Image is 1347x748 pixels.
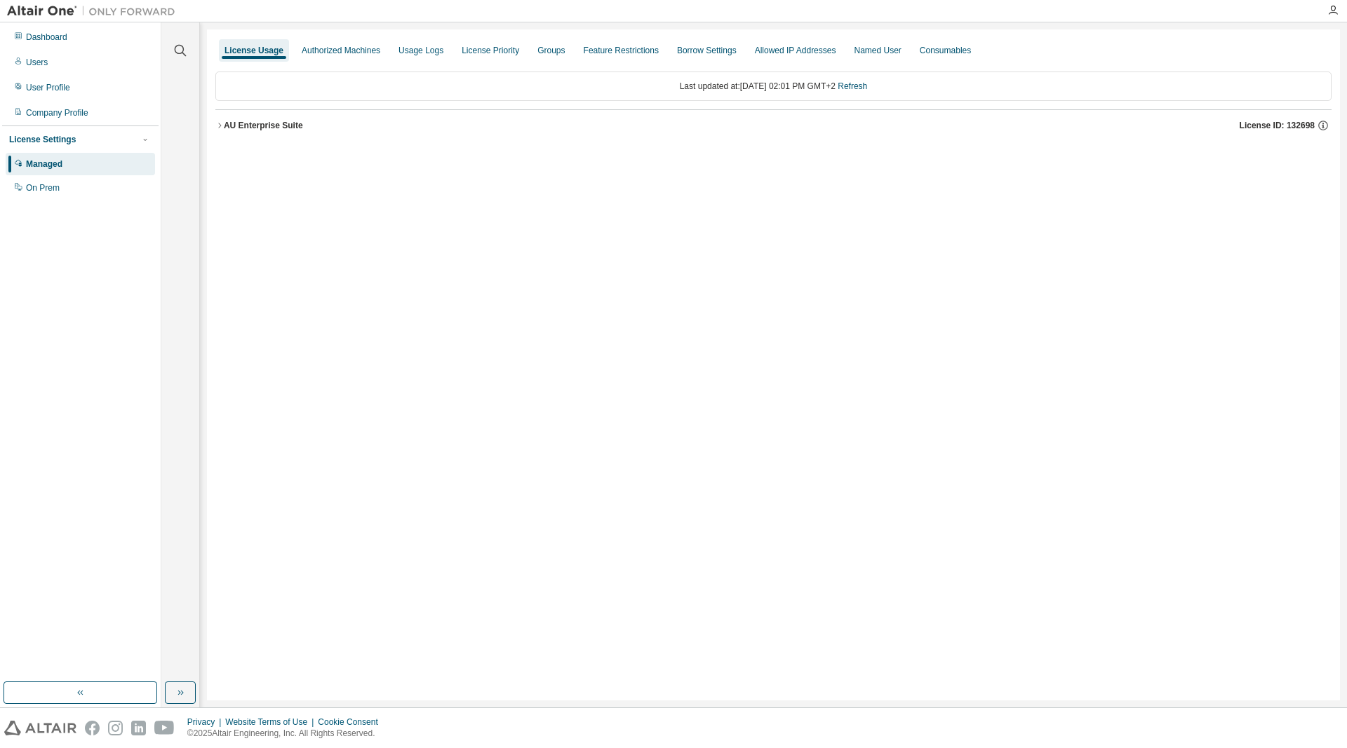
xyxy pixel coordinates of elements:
[537,45,565,56] div: Groups
[215,110,1332,141] button: AU Enterprise SuiteLicense ID: 132698
[1240,120,1315,131] span: License ID: 132698
[108,721,123,735] img: instagram.svg
[398,45,443,56] div: Usage Logs
[302,45,380,56] div: Authorized Machines
[4,721,76,735] img: altair_logo.svg
[187,728,387,740] p: © 2025 Altair Engineering, Inc. All Rights Reserved.
[318,716,386,728] div: Cookie Consent
[584,45,659,56] div: Feature Restrictions
[154,721,175,735] img: youtube.svg
[677,45,737,56] div: Borrow Settings
[26,182,60,193] div: On Prem
[26,57,48,68] div: Users
[26,158,62,170] div: Managed
[9,134,76,145] div: License Settings
[85,721,100,735] img: facebook.svg
[755,45,836,56] div: Allowed IP Addresses
[224,45,283,56] div: License Usage
[215,72,1332,101] div: Last updated at: [DATE] 02:01 PM GMT+2
[838,81,867,91] a: Refresh
[225,716,318,728] div: Website Terms of Use
[26,82,70,93] div: User Profile
[131,721,146,735] img: linkedin.svg
[187,716,225,728] div: Privacy
[920,45,971,56] div: Consumables
[26,32,67,43] div: Dashboard
[224,120,303,131] div: AU Enterprise Suite
[7,4,182,18] img: Altair One
[462,45,519,56] div: License Priority
[26,107,88,118] div: Company Profile
[854,45,901,56] div: Named User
